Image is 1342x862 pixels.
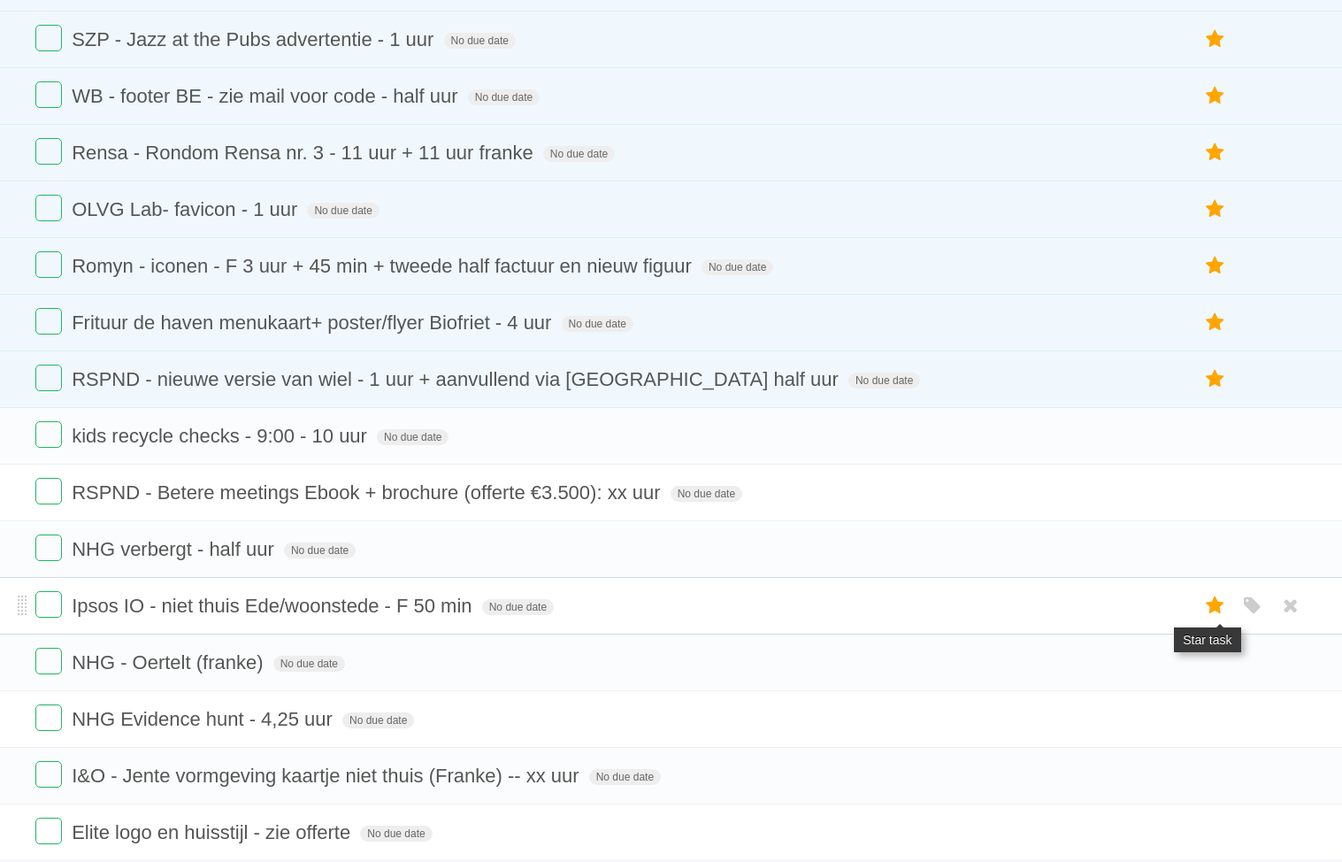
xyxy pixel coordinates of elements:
label: Star task [1199,308,1232,337]
span: NHG verbergt - half uur [72,538,279,560]
label: Done [35,478,62,504]
label: Done [35,251,62,278]
span: No due date [444,33,516,49]
label: Done [35,195,62,221]
span: RSPND - Betere meetings Ebook + brochure (offerte €3.500): xx uur [72,481,664,504]
label: Done [35,308,62,335]
span: kids recycle checks - 9:00 - 10 uur [72,425,372,447]
span: No due date [589,769,661,785]
label: Star task [1199,138,1232,167]
label: Star task [1199,365,1232,394]
label: Done [35,421,62,448]
span: No due date [360,826,432,842]
label: Done [35,818,62,844]
span: No due date [273,656,345,672]
label: Done [35,138,62,165]
span: No due date [482,599,554,615]
label: Done [35,535,62,561]
span: No due date [848,373,920,389]
span: No due date [562,316,633,332]
label: Done [35,761,62,788]
span: Rensa - Rondom Rensa nr. 3 - 11 uur + 11 uur franke [72,142,538,164]
label: Star task [1199,81,1232,111]
span: RSPND - nieuwe versie van wiel - 1 uur + aanvullend via [GEOGRAPHIC_DATA] half uur [72,368,843,390]
span: No due date [307,203,379,219]
span: No due date [468,89,540,105]
label: Done [35,591,62,618]
span: NHG - Oertelt (franke) [72,651,267,673]
span: No due date [377,429,449,445]
span: Elite logo en huisstijl - zie offerte [72,821,355,843]
span: OLVG Lab- favicon - 1 uur [72,198,302,220]
label: Star task [1199,591,1232,620]
label: Done [35,81,62,108]
span: I&O - Jente vormgeving kaartje niet thuis (Franke) -- xx uur [72,765,583,787]
span: No due date [342,712,414,728]
span: No due date [284,543,356,558]
label: Done [35,25,62,51]
label: Done [35,365,62,391]
label: Star task [1199,195,1232,224]
label: Done [35,704,62,731]
label: Done [35,648,62,674]
label: Star task [1199,25,1232,54]
span: Ipsos IO - niet thuis Ede/woonstede - F 50 min [72,595,476,617]
label: Star task [1199,251,1232,281]
span: No due date [543,146,615,162]
span: NHG Evidence hunt - 4,25 uur [72,708,337,730]
span: Romyn - iconen - F 3 uur + 45 min + tweede half factuur en nieuw figuur [72,255,696,277]
span: WB - footer BE - zie mail voor code - half uur [72,85,463,107]
span: Frituur de haven menukaart+ poster/flyer Biofriet - 4 uur [72,312,556,334]
span: No due date [702,259,773,275]
span: SZP - Jazz at the Pubs advertentie - 1 uur [72,28,438,50]
span: No due date [671,486,742,502]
